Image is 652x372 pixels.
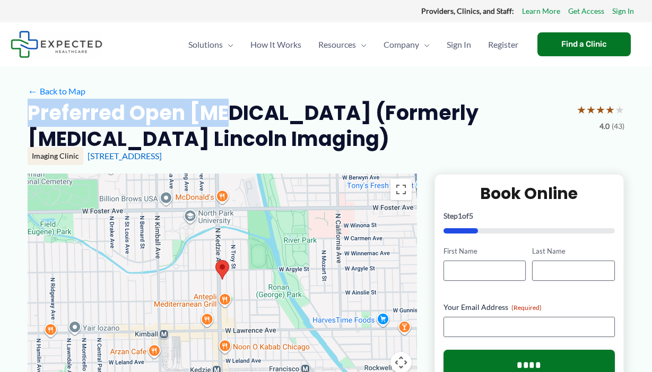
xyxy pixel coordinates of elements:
a: Get Access [568,4,604,18]
a: Sign In [612,4,634,18]
span: Menu Toggle [223,26,233,63]
a: Register [480,26,527,63]
span: ★ [586,100,596,119]
span: (Required) [511,304,542,312]
a: SolutionsMenu Toggle [180,26,242,63]
span: Company [384,26,419,63]
span: ★ [605,100,615,119]
span: 1 [458,211,462,220]
span: Register [488,26,518,63]
span: (43) [612,119,624,133]
a: ResourcesMenu Toggle [310,26,375,63]
span: ★ [596,100,605,119]
span: How It Works [250,26,301,63]
strong: Providers, Clinics, and Staff: [421,6,514,15]
span: 5 [469,211,473,220]
a: [STREET_ADDRESS] [88,151,162,161]
span: ★ [577,100,586,119]
span: 4.0 [599,119,610,133]
span: Solutions [188,26,223,63]
div: Imaging Clinic [28,147,83,165]
img: Expected Healthcare Logo - side, dark font, small [11,31,102,58]
a: Learn More [522,4,560,18]
span: Menu Toggle [419,26,430,63]
span: Menu Toggle [356,26,367,63]
a: ←Back to Map [28,83,85,99]
span: Resources [318,26,356,63]
a: Find a Clinic [537,32,631,56]
label: Last Name [532,246,614,256]
span: ★ [615,100,624,119]
label: Your Email Address [444,302,615,313]
nav: Primary Site Navigation [180,26,527,63]
h2: Preferred Open [MEDICAL_DATA] (Formerly [MEDICAL_DATA] Lincoln Imaging) [28,100,568,152]
a: Sign In [438,26,480,63]
label: First Name [444,246,526,256]
span: ← [28,86,38,96]
a: CompanyMenu Toggle [375,26,438,63]
p: Step of [444,212,615,220]
a: How It Works [242,26,310,63]
button: Toggle fullscreen view [390,179,412,200]
span: Sign In [447,26,471,63]
h2: Book Online [444,183,615,204]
